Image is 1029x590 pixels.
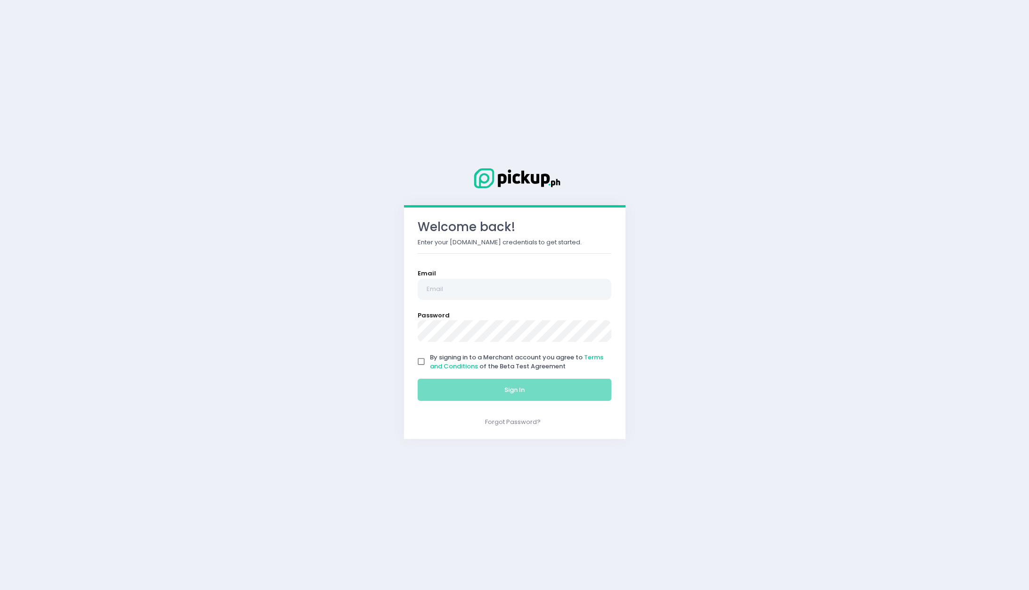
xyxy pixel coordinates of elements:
label: Email [418,269,436,278]
a: Terms and Conditions [430,353,603,371]
span: By signing in to a Merchant account you agree to of the Beta Test Agreement [430,353,603,371]
button: Sign In [418,379,612,401]
h3: Welcome back! [418,220,612,234]
span: Sign In [504,385,525,394]
a: Forgot Password? [485,417,541,426]
img: Logo [468,166,562,190]
label: Password [418,311,450,320]
input: Email [418,279,612,300]
p: Enter your [DOMAIN_NAME] credentials to get started. [418,238,612,247]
